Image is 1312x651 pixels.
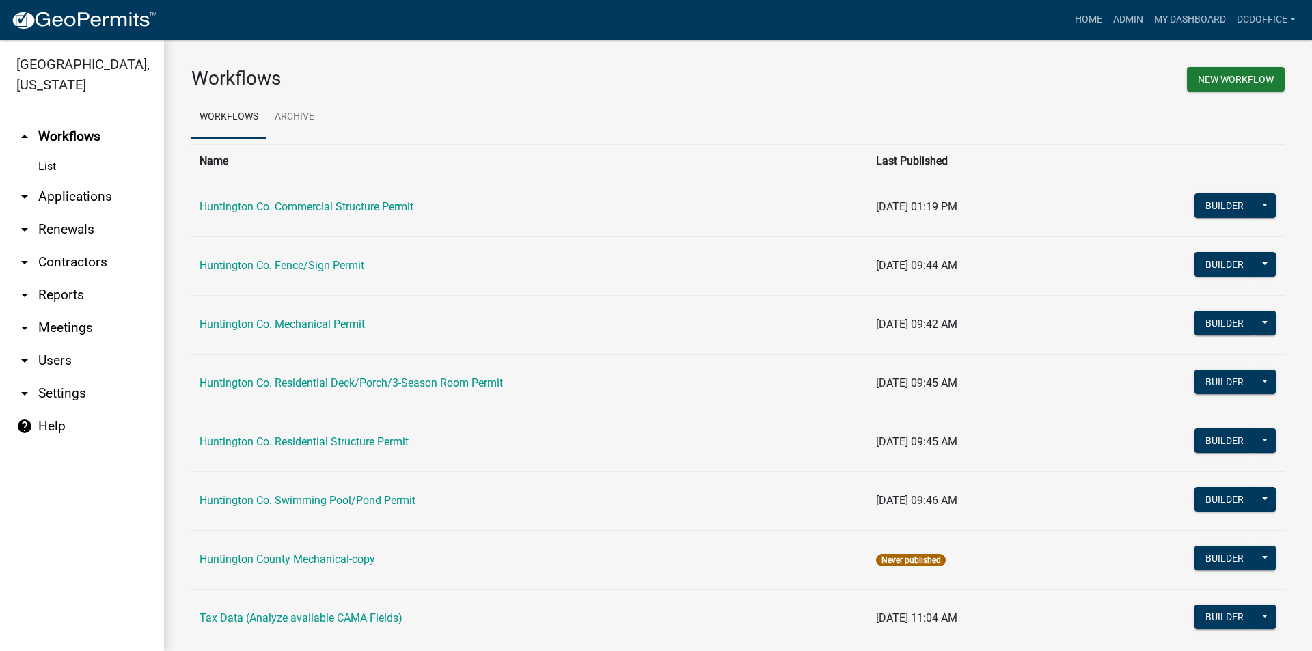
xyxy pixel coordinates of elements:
[1108,7,1149,33] a: Admin
[876,200,957,213] span: [DATE] 01:19 PM
[1194,546,1255,570] button: Builder
[876,259,957,272] span: [DATE] 09:44 AM
[1149,7,1231,33] a: My Dashboard
[200,611,402,624] a: Tax Data (Analyze available CAMA Fields)
[1194,193,1255,218] button: Builder
[1194,311,1255,335] button: Builder
[16,320,33,336] i: arrow_drop_down
[876,435,957,448] span: [DATE] 09:45 AM
[876,318,957,331] span: [DATE] 09:42 AM
[16,287,33,303] i: arrow_drop_down
[876,611,957,624] span: [DATE] 11:04 AM
[191,144,868,178] th: Name
[1194,428,1255,453] button: Builder
[16,221,33,238] i: arrow_drop_down
[200,259,364,272] a: Huntington Co. Fence/Sign Permit
[1194,487,1255,512] button: Builder
[200,435,409,448] a: Huntington Co. Residential Structure Permit
[868,144,1075,178] th: Last Published
[16,385,33,402] i: arrow_drop_down
[266,96,323,139] a: Archive
[876,554,945,566] span: Never published
[200,200,413,213] a: Huntington Co. Commercial Structure Permit
[1231,7,1301,33] a: DCDOffice
[16,418,33,434] i: help
[1187,67,1285,92] button: New Workflow
[200,553,375,566] a: Huntington County Mechanical-copy
[200,494,415,507] a: Huntington Co. Swimming Pool/Pond Permit
[16,352,33,369] i: arrow_drop_down
[1194,370,1255,394] button: Builder
[16,128,33,145] i: arrow_drop_up
[191,67,728,90] h3: Workflows
[16,189,33,205] i: arrow_drop_down
[1194,252,1255,277] button: Builder
[876,494,957,507] span: [DATE] 09:46 AM
[1069,7,1108,33] a: Home
[200,318,365,331] a: Huntington Co. Mechanical Permit
[16,254,33,271] i: arrow_drop_down
[200,376,503,389] a: Huntington Co. Residential Deck/Porch/3-Season Room Permit
[191,96,266,139] a: Workflows
[1194,605,1255,629] button: Builder
[876,376,957,389] span: [DATE] 09:45 AM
